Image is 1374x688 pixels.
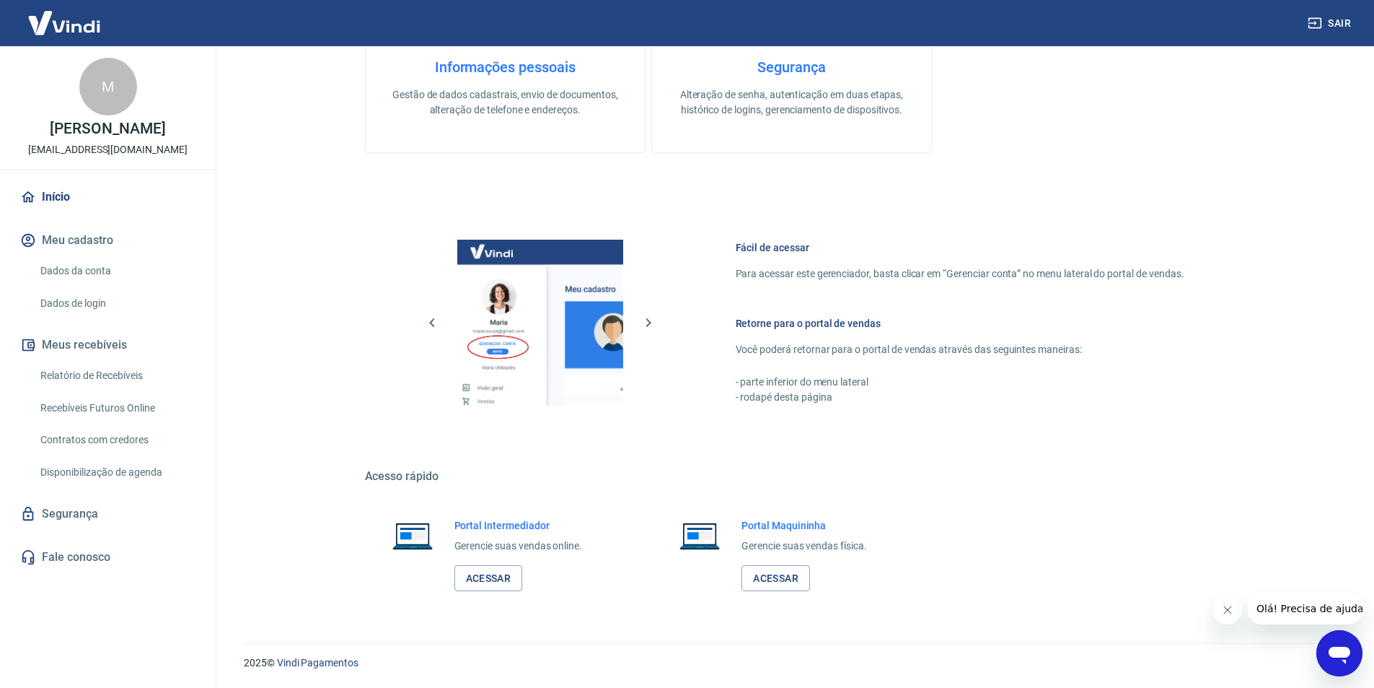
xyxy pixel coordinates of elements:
p: - rodapé desta página [736,390,1184,405]
p: Gerencie suas vendas física. [741,539,867,554]
img: Imagem de um notebook aberto [669,518,730,553]
p: Gestão de dados cadastrais, envio de documentos, alteração de telefone e endereços. [389,87,622,118]
img: Imagem da dashboard mostrando o botão de gerenciar conta na sidebar no lado esquerdo [457,240,623,406]
a: Disponibilização de agenda [35,458,198,487]
p: - parte inferior do menu lateral [736,375,1184,390]
a: Segurança [17,498,198,530]
a: Contratos com credores [35,425,198,455]
a: Acessar [741,565,810,592]
span: Olá! Precisa de ajuda? [9,10,121,22]
a: Dados da conta [35,256,198,286]
p: [PERSON_NAME] [50,121,165,136]
h6: Portal Intermediador [454,518,583,533]
h6: Retorne para o portal de vendas [736,316,1184,331]
p: 2025 © [244,656,1339,671]
a: Fale conosco [17,541,198,573]
img: Imagem de um notebook aberto [382,518,443,553]
iframe: Fechar mensagem [1213,596,1242,624]
button: Sair [1305,10,1357,37]
a: Dados de login [35,289,198,318]
button: Meus recebíveis [17,329,198,361]
a: Relatório de Recebíveis [35,361,198,391]
p: Alteração de senha, autenticação em duas etapas, histórico de logins, gerenciamento de dispositivos. [675,87,908,118]
h6: Portal Maquininha [741,518,867,533]
iframe: Botão para abrir a janela de mensagens [1316,630,1362,676]
p: Gerencie suas vendas online. [454,539,583,554]
iframe: Mensagem da empresa [1248,593,1362,624]
div: M [79,58,137,116]
a: Acessar [454,565,523,592]
h5: Acesso rápido [365,469,1219,484]
p: Você poderá retornar para o portal de vendas através das seguintes maneiras: [736,342,1184,357]
p: Para acessar este gerenciador, basta clicar em “Gerenciar conta” no menu lateral do portal de ven... [736,266,1184,282]
p: [EMAIL_ADDRESS][DOMAIN_NAME] [28,142,188,157]
img: Vindi [17,1,111,45]
a: Início [17,181,198,213]
h6: Fácil de acessar [736,240,1184,255]
h4: Informações pessoais [389,58,622,76]
a: Vindi Pagamentos [277,657,358,669]
button: Meu cadastro [17,225,198,256]
h4: Segurança [675,58,908,76]
a: Recebíveis Futuros Online [35,393,198,423]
